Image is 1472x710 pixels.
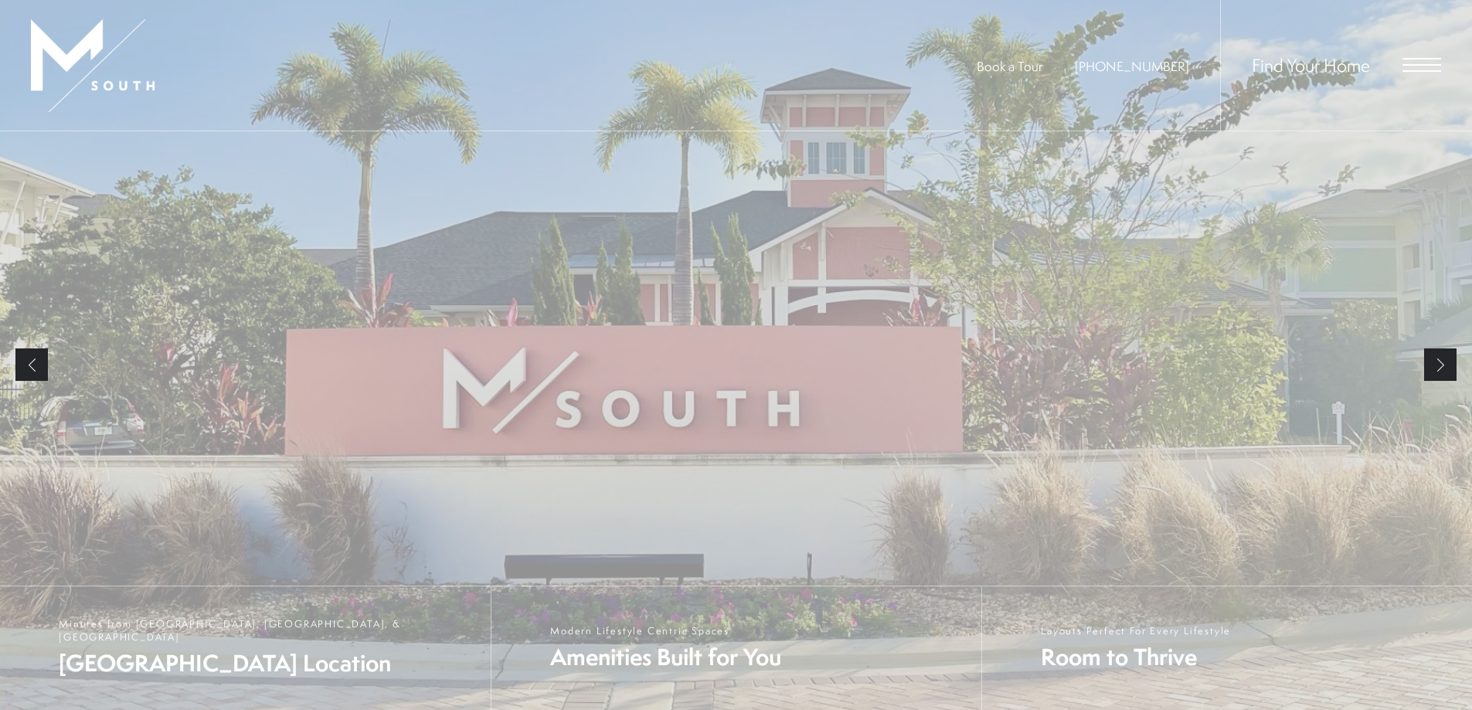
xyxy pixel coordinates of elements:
[1041,641,1231,673] span: Room to Thrive
[31,19,155,112] img: MSouth
[981,586,1472,710] a: Layouts Perfect For Every Lifestyle
[59,617,475,644] span: Minutes from [GEOGRAPHIC_DATA], [GEOGRAPHIC_DATA], & [GEOGRAPHIC_DATA]
[1402,58,1441,72] button: Open Menu
[1041,624,1231,637] span: Layouts Perfect For Every Lifestyle
[1424,348,1457,381] a: Next
[550,641,781,673] span: Amenities Built for You
[1075,57,1189,75] a: Call Us at 813-570-8014
[1252,53,1370,77] a: Find Your Home
[491,586,981,710] a: Modern Lifestyle Centric Spaces
[59,647,475,679] span: [GEOGRAPHIC_DATA] Location
[977,57,1042,75] a: Book a Tour
[1075,57,1189,75] span: [PHONE_NUMBER]
[15,348,48,381] a: Previous
[550,624,781,637] span: Modern Lifestyle Centric Spaces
